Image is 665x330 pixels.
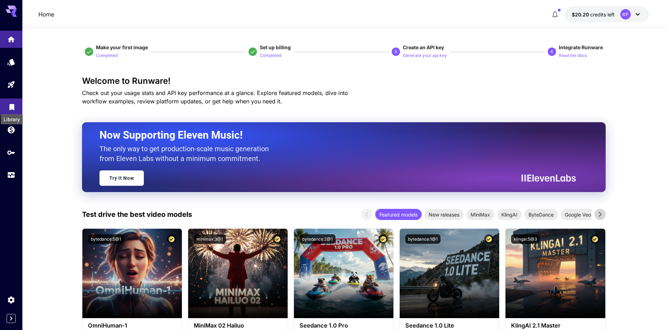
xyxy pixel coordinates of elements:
[466,211,494,218] span: MiniMax
[424,209,464,220] div: New releases
[524,211,558,218] span: ByteDance
[561,209,595,220] div: Google Veo
[99,144,274,163] p: The only way to get production-scale music generation from Eleven Labs without a minimum commitment.
[260,52,281,59] p: Completed
[7,58,15,66] div: Models
[524,209,558,220] div: ByteDance
[99,170,144,186] a: Try It Now
[194,234,226,244] button: minimax:3@1
[466,209,494,220] div: MiniMax
[497,209,522,220] div: KlingAI
[273,234,282,244] button: Certified Model – Vetted for best performance and includes a commercial license.
[394,49,397,55] p: 3
[403,51,447,59] button: Generate your api key
[300,234,335,244] button: bytedance:2@1
[572,12,590,17] span: $20.20
[7,33,15,42] div: Home
[511,322,599,329] h3: KlingAI 2.1 Master
[260,51,281,59] button: Completed
[497,211,522,218] span: KlingAI
[7,148,15,157] div: API Keys
[572,11,615,18] div: $20.1972
[559,51,587,59] button: Read the docs
[484,234,494,244] button: Certified Model – Vetted for best performance and includes a commercial license.
[561,211,595,218] span: Google Veo
[7,80,15,89] div: Playground
[167,234,176,244] button: Certified Model – Vetted for best performance and includes a commercial license.
[188,229,288,318] img: alt
[82,76,606,86] h3: Welcome to Runware!
[511,234,540,244] button: klingai:5@3
[403,52,447,59] p: Generate your api key
[88,234,124,244] button: bytedance:5@1
[7,171,15,179] div: Usage
[38,10,54,19] nav: breadcrumb
[559,52,587,59] p: Read the docs
[1,114,23,124] div: Library
[565,6,649,22] button: $20.1972KP
[8,101,16,109] div: Library
[38,10,54,19] a: Home
[99,129,571,142] h2: Now Supporting Eleven Music!
[82,209,192,220] p: Test drive the best video models
[375,209,422,220] div: Featured models
[82,229,182,318] img: alt
[375,211,422,218] span: Featured models
[405,234,441,244] button: bytedance:1@1
[96,44,148,50] span: Make your first image
[7,125,15,134] div: Wallet
[194,322,282,329] h3: MiniMax 02 Hailuo
[260,44,291,50] span: Set up billing
[82,89,348,105] span: Check out your usage stats and API key performance at a glance. Explore featured models, dive int...
[403,44,444,50] span: Create an API key
[559,44,603,50] span: Integrate Runware
[620,9,631,20] div: KP
[7,295,15,304] div: Settings
[424,211,464,218] span: New releases
[7,314,16,323] button: Expand sidebar
[294,229,393,318] img: alt
[590,234,600,244] button: Certified Model – Vetted for best performance and includes a commercial license.
[378,234,388,244] button: Certified Model – Vetted for best performance and includes a commercial license.
[551,49,553,55] p: 4
[505,229,605,318] img: alt
[96,52,118,59] p: Completed
[88,322,176,329] h3: OmniHuman‑1
[400,229,499,318] img: alt
[300,322,388,329] h3: Seedance 1.0 Pro
[405,322,494,329] h3: Seedance 1.0 Lite
[590,12,615,17] span: credits left
[96,51,118,59] button: Completed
